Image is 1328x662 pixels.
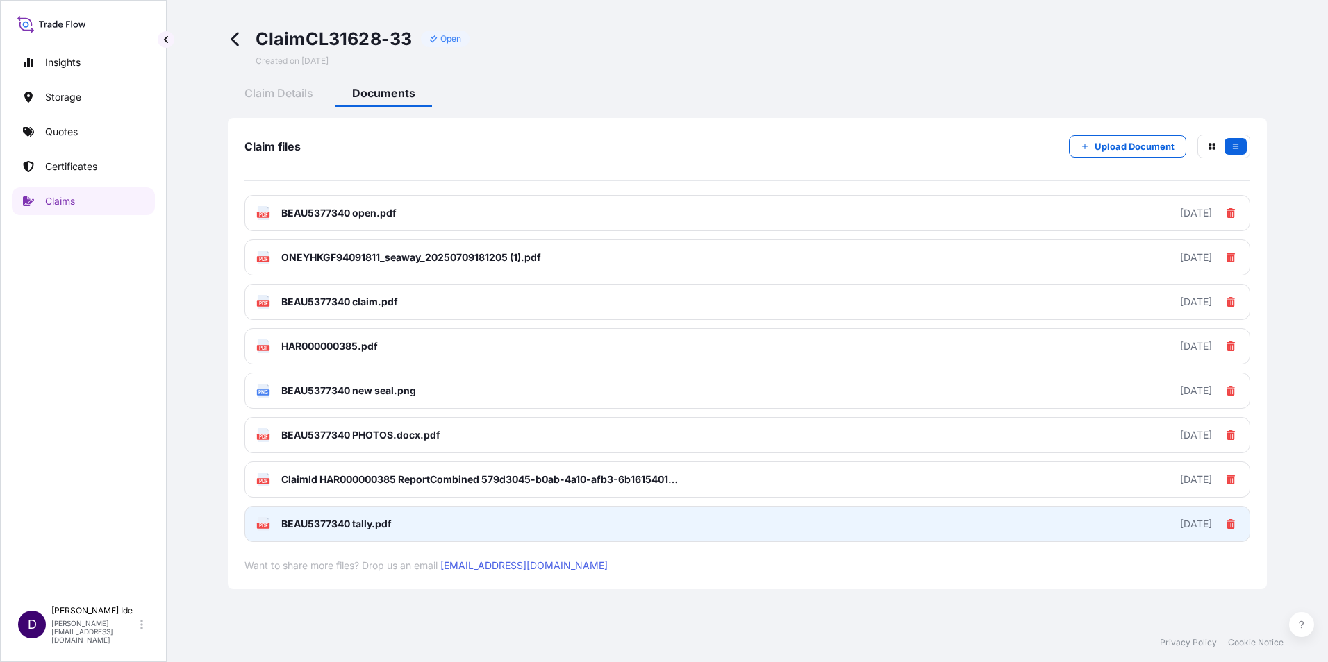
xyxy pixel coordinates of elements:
[12,83,155,111] a: Storage
[440,559,608,571] a: [EMAIL_ADDRESS][DOMAIN_NAME]
[1180,251,1212,264] div: [DATE]
[259,301,268,306] text: PDF
[244,139,301,153] span: Claim files
[259,479,268,484] text: PDF
[45,56,81,69] p: Insights
[1069,135,1186,158] button: Upload Document
[1180,206,1212,220] div: [DATE]
[244,86,313,100] span: Claim Details
[352,86,415,100] span: Documents
[45,90,81,104] p: Storage
[244,373,1250,409] a: PNGBEAU5377340 new seal.png[DATE]
[45,194,75,208] p: Claims
[1160,637,1217,648] a: Privacy Policy
[259,523,268,528] text: PDF
[259,434,268,439] text: PDF
[12,153,155,180] a: Certificates
[1180,339,1212,353] div: [DATE]
[244,506,1250,542] a: PDFBEAU5377340 tally.pdf[DATE]
[259,257,268,262] text: PDF
[281,251,541,264] span: ONEYHKGF94091811_seaway_20250709181205 (1).pdf
[244,328,1250,364] a: PDFHAR000000385.pdf[DATE]
[12,187,155,215] a: Claims
[45,125,78,139] p: Quotes
[281,384,416,398] span: BEAU5377340 new seal.png
[1095,139,1175,153] p: Upload Document
[256,56,329,67] span: Created on
[12,49,155,76] a: Insights
[281,517,392,531] span: BEAU5377340 tally.pdf
[244,542,1250,572] span: Want to share more files? Drop us an email
[1180,384,1212,398] div: [DATE]
[1180,295,1212,309] div: [DATE]
[51,605,138,616] p: [PERSON_NAME] Ide
[51,619,138,644] p: [PERSON_NAME][EMAIL_ADDRESS][DOMAIN_NAME]
[281,295,398,309] span: BEAU5377340 claim.pdf
[258,390,268,395] text: PNG
[281,206,397,220] span: BEAU5377340 open.pdf
[45,160,97,173] p: Certificates
[440,33,462,44] p: Open
[12,118,155,146] a: Quotes
[244,239,1250,275] a: PDFONEYHKGF94091811_seaway_20250709181205 (1).pdf[DATE]
[1228,637,1284,648] a: Cookie Notice
[244,417,1250,453] a: PDFBEAU5377340 PHOTOS.docx.pdf[DATE]
[256,28,413,50] span: Claim CL31628-33
[301,56,329,67] span: [DATE]
[281,339,378,353] span: HAR000000385.pdf
[28,618,37,631] span: D
[259,346,268,350] text: PDF
[1180,428,1212,442] div: [DATE]
[1180,517,1212,531] div: [DATE]
[1180,473,1212,486] div: [DATE]
[259,212,268,217] text: PDF
[244,195,1250,231] a: PDFBEAU5377340 open.pdf[DATE]
[281,473,681,486] span: ClaimId HAR000000385 ReportCombined 579d3045-b0ab-4a10-afb3-6b16154011d5.pdf
[244,461,1250,498] a: PDFClaimId HAR000000385 ReportCombined 579d3045-b0ab-4a10-afb3-6b16154011d5.pdf[DATE]
[281,428,440,442] span: BEAU5377340 PHOTOS.docx.pdf
[244,284,1250,320] a: PDFBEAU5377340 claim.pdf[DATE]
